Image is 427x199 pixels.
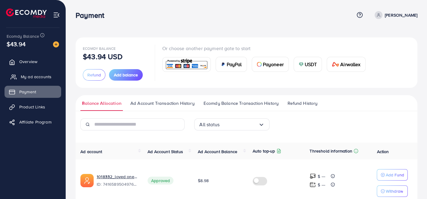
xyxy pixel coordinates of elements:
[148,177,173,185] span: Approved
[252,57,289,72] a: cardPayoneer
[253,147,275,155] p: Auto top-up
[299,62,304,67] img: card
[377,169,408,181] button: Add Fund
[87,72,101,78] span: Refund
[7,33,39,39] span: Ecomdy Balance
[198,149,237,155] span: Ad Account Balance
[83,69,105,81] button: Refund
[7,40,26,48] span: $43.94
[332,62,339,67] img: card
[5,101,61,113] a: Product Links
[19,89,36,95] span: Payment
[401,172,422,194] iframe: Chat
[97,174,138,188] div: <span class='underline'>1018332_loved ones_1726809327971</span></br>7416589504976388097
[162,57,211,72] a: card
[19,104,45,110] span: Product Links
[83,46,116,51] span: Ecomdy Balance
[80,149,102,155] span: Ad account
[5,86,61,98] a: Payment
[227,61,242,68] span: PayPal
[385,188,403,195] p: Withdraw
[310,173,316,179] img: top-up amount
[385,11,417,19] p: [PERSON_NAME]
[5,71,61,83] a: My ad accounts
[6,8,47,18] img: logo
[53,41,59,47] img: image
[377,185,408,197] button: Withdraw
[162,45,370,52] p: Or choose another payment gate to start
[21,74,51,80] span: My ad accounts
[263,61,284,68] span: Payoneer
[198,178,209,184] span: $8.98
[19,59,37,65] span: Overview
[199,120,220,129] span: All status
[5,56,61,68] a: Overview
[220,120,258,129] input: Search for option
[327,57,365,72] a: cardAirwallex
[109,69,143,81] button: Add balance
[288,100,317,107] span: Refund History
[310,147,352,155] p: Threshold information
[82,100,121,107] span: Balance Allocation
[114,72,138,78] span: Add balance
[80,174,94,187] img: ic-ads-acc.e4c84228.svg
[257,62,262,67] img: card
[194,118,270,130] div: Search for option
[97,181,138,187] span: ID: 7416589504976388097
[130,100,195,107] span: Ad Account Transaction History
[5,116,61,128] a: Affiliate Program
[148,149,183,155] span: Ad Account Status
[372,11,417,19] a: [PERSON_NAME]
[318,173,325,180] p: $ ---
[305,61,317,68] span: USDT
[76,11,109,20] h3: Payment
[340,61,360,68] span: Airwallex
[221,62,226,67] img: card
[385,171,404,178] p: Add Fund
[216,57,247,72] a: cardPayPal
[164,58,209,71] img: card
[83,53,123,60] p: $43.94 USD
[310,181,316,188] img: top-up amount
[19,119,51,125] span: Affiliate Program
[204,100,279,107] span: Ecomdy Balance Transaction History
[294,57,322,72] a: cardUSDT
[377,149,389,155] span: Action
[53,11,60,18] img: menu
[318,181,325,188] p: $ ---
[97,174,138,180] a: 1018332_loved ones_1726809327971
